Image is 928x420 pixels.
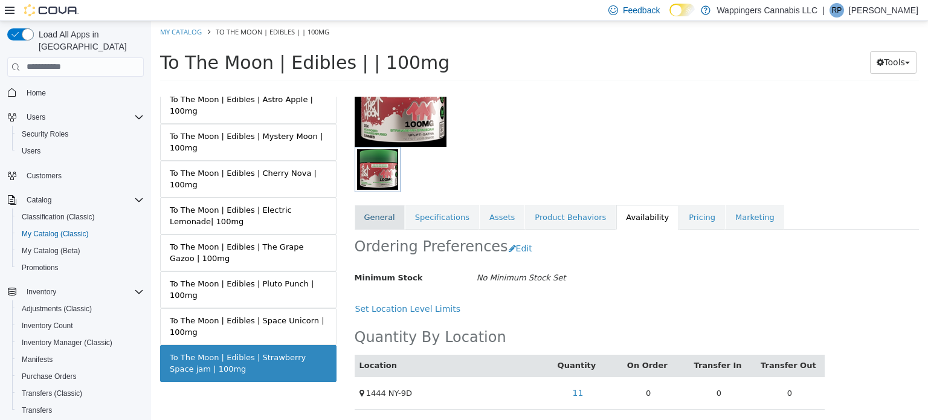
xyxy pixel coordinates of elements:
button: Users [2,109,149,126]
a: Promotions [17,260,63,275]
span: Classification (Classic) [17,210,144,224]
span: Customers [27,171,62,181]
button: Home [2,84,149,102]
button: Adjustments (Classic) [12,300,149,317]
p: [PERSON_NAME] [849,3,918,18]
button: Inventory [22,285,61,299]
span: Promotions [17,260,144,275]
button: Catalog [2,192,149,208]
a: Inventory Manager (Classic) [17,335,117,350]
img: Cova [24,4,79,16]
a: Users [17,144,45,158]
a: Transfers [17,403,57,418]
span: Inventory Count [17,318,144,333]
span: Classification (Classic) [22,212,95,222]
button: My Catalog (Classic) [12,225,149,242]
span: Users [22,110,144,124]
span: Transfers [22,405,52,415]
button: Transfers (Classic) [12,385,149,402]
img: 150 [204,35,295,126]
span: Transfers [17,403,144,418]
div: To The Moon | Edibles | The Grape Gazoo | 100mg [19,220,176,244]
a: Transfers (Classic) [17,386,87,401]
input: Dark Mode [669,4,695,16]
a: Product Behaviors [374,184,465,209]
div: To The Moon | Edibles | Mystery Moon | 100mg [19,109,176,133]
button: Edit [357,216,388,239]
span: Users [17,144,144,158]
a: My Catalog (Classic) [17,227,94,241]
span: Feedback [623,4,660,16]
a: Assets [329,184,373,209]
td: 0 [533,355,604,388]
p: | [822,3,825,18]
span: Transfers (Classic) [22,389,82,398]
div: To The Moon | Edibles | Space Unicorn | 100mg [19,294,176,317]
td: 0 [603,355,674,388]
a: Security Roles [17,127,73,141]
span: Users [27,112,45,122]
span: Adjustments (Classic) [17,302,144,316]
a: On Order [476,340,519,349]
a: Availability [465,184,527,209]
span: Catalog [27,195,51,205]
td: 0 [462,355,533,388]
button: Manifests [12,351,149,368]
span: My Catalog (Classic) [17,227,144,241]
span: Transfers (Classic) [17,386,144,401]
div: To The Moon | Edibles | Cherry Nova | 100mg [19,146,176,170]
span: Inventory Manager (Classic) [17,335,144,350]
span: My Catalog (Classic) [22,229,89,239]
button: My Catalog (Beta) [12,242,149,259]
a: My Catalog [9,6,51,15]
a: Inventory Count [17,318,78,333]
a: Pricing [528,184,574,209]
span: To The Moon | Edibles | | 100mg [9,31,298,52]
div: To The Moon | Edibles | Strawberry Space jam | 100mg [19,331,176,354]
button: Set Location Level Limits [204,277,317,299]
button: Inventory [2,283,149,300]
span: Purchase Orders [22,372,77,381]
a: Home [22,86,51,100]
button: Transfers [12,402,149,419]
a: My Catalog (Beta) [17,244,85,258]
span: Adjustments (Classic) [22,304,92,314]
div: To The Moon | Edibles | Astro Apple | 100mg [19,73,176,96]
button: Tools [719,30,765,53]
span: Home [27,88,46,98]
h2: Ordering Preferences [204,216,357,235]
a: Classification (Classic) [17,210,100,224]
a: Customers [22,169,66,183]
a: Purchase Orders [17,369,82,384]
div: To The Moon | Edibles | Pluto Punch | 100mg [19,257,176,280]
span: 1444 NY-9D [215,367,261,376]
button: Purchase Orders [12,368,149,385]
i: No Minimum Stock Set [326,252,415,261]
a: Adjustments (Classic) [17,302,97,316]
button: Users [12,143,149,160]
span: Inventory [27,287,56,297]
span: Manifests [17,352,144,367]
button: Location [208,338,248,351]
button: Users [22,110,50,124]
div: Ripal Patel [830,3,844,18]
span: Inventory Count [22,321,73,331]
button: Classification (Classic) [12,208,149,225]
span: To The Moon | Edibles | | 100mg [65,6,178,15]
span: RP [832,3,842,18]
a: Marketing [575,184,633,209]
button: Security Roles [12,126,149,143]
span: Minimum Stock [204,252,272,261]
span: Customers [22,168,144,183]
button: Catalog [22,193,56,207]
span: Catalog [22,193,144,207]
span: Load All Apps in [GEOGRAPHIC_DATA] [34,28,144,53]
a: General [204,184,254,209]
span: Purchase Orders [17,369,144,384]
span: Home [22,85,144,100]
span: My Catalog (Beta) [17,244,144,258]
p: Wappingers Cannabis LLC [717,3,817,18]
a: Transfer In [543,340,593,349]
button: Customers [2,167,149,184]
